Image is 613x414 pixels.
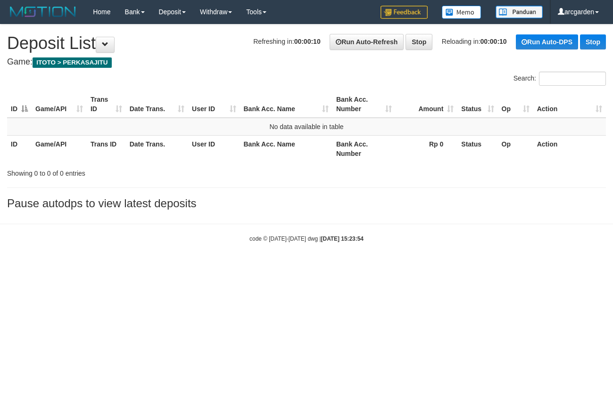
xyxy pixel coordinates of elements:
th: Game/API: activate to sort column ascending [32,91,87,118]
th: Date Trans. [126,135,188,162]
th: User ID [188,135,240,162]
a: Run Auto-Refresh [330,34,404,50]
th: Rp 0 [396,135,457,162]
span: ITOTO > PERKASAJITU [33,57,112,68]
span: Refreshing in: [253,38,320,45]
th: Bank Acc. Number [332,135,396,162]
th: Date Trans.: activate to sort column ascending [126,91,188,118]
strong: 00:00:10 [294,38,321,45]
th: Status: activate to sort column ascending [457,91,497,118]
strong: 00:00:10 [480,38,507,45]
th: ID [7,135,32,162]
th: Status [457,135,497,162]
a: Stop [580,34,606,49]
a: Run Auto-DPS [516,34,578,49]
td: No data available in table [7,118,606,136]
th: Action: activate to sort column ascending [533,91,606,118]
th: Bank Acc. Name: activate to sort column ascending [240,91,332,118]
div: Showing 0 to 0 of 0 entries [7,165,249,178]
th: Op: activate to sort column ascending [498,91,533,118]
a: Stop [406,34,432,50]
label: Search: [514,72,606,86]
small: code © [DATE]-[DATE] dwg | [249,235,364,242]
input: Search: [539,72,606,86]
img: Button%20Memo.svg [442,6,481,19]
strong: [DATE] 15:23:54 [321,235,364,242]
img: MOTION_logo.png [7,5,79,19]
h4: Game: [7,57,606,67]
h1: Deposit List [7,34,606,53]
th: Action [533,135,606,162]
th: Bank Acc. Number: activate to sort column ascending [332,91,396,118]
th: Trans ID [87,135,126,162]
th: Op [498,135,533,162]
th: Game/API [32,135,87,162]
img: panduan.png [496,6,543,18]
th: User ID: activate to sort column ascending [188,91,240,118]
th: Trans ID: activate to sort column ascending [87,91,126,118]
th: ID: activate to sort column descending [7,91,32,118]
span: Reloading in: [442,38,507,45]
th: Bank Acc. Name [240,135,332,162]
th: Amount: activate to sort column ascending [396,91,457,118]
h3: Pause autodps to view latest deposits [7,197,606,210]
img: Feedback.jpg [381,6,428,19]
